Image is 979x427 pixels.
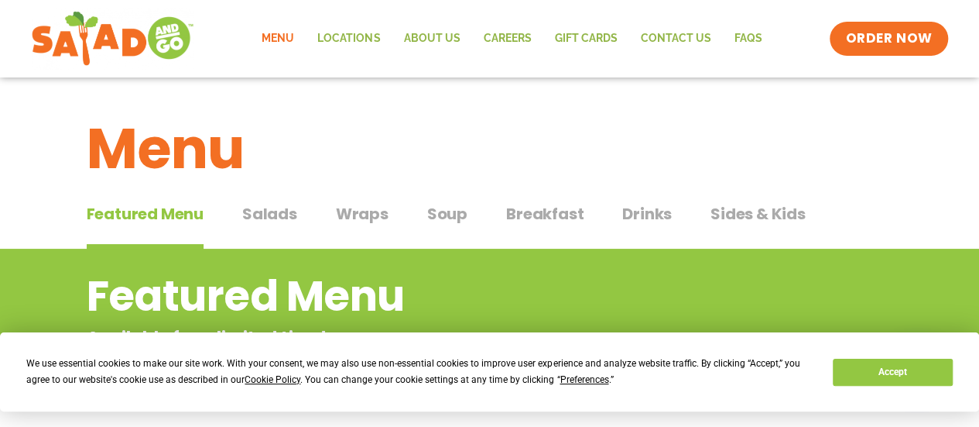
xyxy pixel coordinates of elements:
[87,197,893,250] div: Tabbed content
[830,22,947,56] a: ORDER NOW
[622,202,672,226] span: Drinks
[26,356,814,388] div: We use essential cookies to make our site work. With your consent, we may also use non-essential ...
[543,21,628,57] a: GIFT CARDS
[628,21,722,57] a: Contact Us
[306,21,392,57] a: Locations
[336,202,389,226] span: Wraps
[250,21,306,57] a: Menu
[250,21,773,57] nav: Menu
[87,265,768,328] h2: Featured Menu
[242,202,297,226] span: Salads
[31,8,194,70] img: new-SAG-logo-768×292
[87,107,893,191] h1: Menu
[833,359,952,386] button: Accept
[245,374,300,385] span: Cookie Policy
[427,202,467,226] span: Soup
[392,21,471,57] a: About Us
[506,202,584,226] span: Breakfast
[471,21,543,57] a: Careers
[87,202,204,226] span: Featured Menu
[710,202,806,226] span: Sides & Kids
[845,29,932,48] span: ORDER NOW
[87,325,768,351] p: Available for a limited time!
[560,374,608,385] span: Preferences
[722,21,773,57] a: FAQs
